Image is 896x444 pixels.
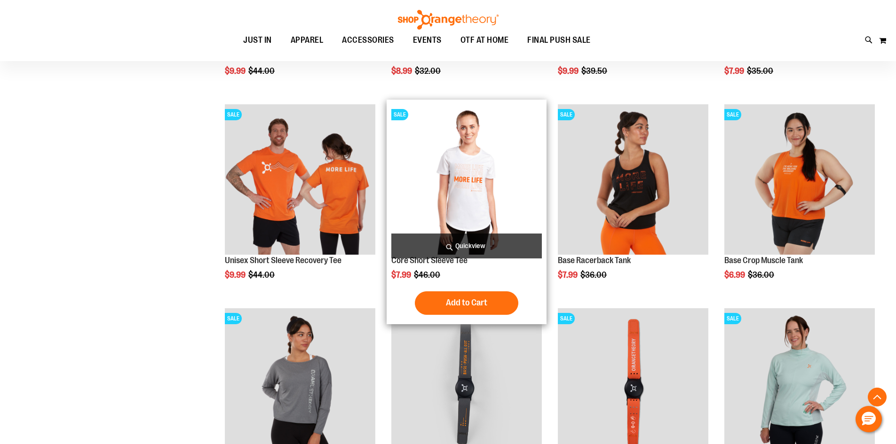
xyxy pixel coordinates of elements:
a: OTF AT HOME [451,30,518,51]
div: product [220,100,380,304]
button: Back To Top [868,388,887,406]
span: $36.00 [580,270,608,280]
span: $36.00 [748,270,776,280]
div: product [720,100,880,304]
button: Add to Cart [415,291,518,315]
img: Product image for Base Racerback Tank [558,104,708,255]
span: $32.00 [415,66,442,76]
span: $8.99 [391,66,413,76]
span: $7.99 [724,66,745,76]
span: $9.99 [558,66,580,76]
span: $7.99 [558,270,579,280]
span: SALE [724,313,741,324]
span: APPAREL [291,30,324,51]
span: $7.99 [391,270,412,280]
img: Product image for Base Crop Muscle Tank [724,104,875,255]
span: Add to Cart [446,297,487,308]
a: Base Crop Muscle Tank [724,256,803,265]
span: EVENTS [413,30,442,51]
span: $9.99 [225,270,247,280]
span: SALE [558,313,575,324]
span: SALE [558,109,575,120]
a: Unisex Short Sleeve Recovery Tee [225,256,341,265]
span: $44.00 [248,270,276,280]
img: Product image for Core Short Sleeve Tee [391,104,542,255]
span: OTF AT HOME [460,30,509,51]
a: EVENTS [404,30,451,51]
span: $6.99 [724,270,746,280]
img: Product image for Unisex Short Sleeve Recovery Tee [225,104,375,255]
a: APPAREL [281,30,333,51]
span: SALE [225,313,242,324]
span: $9.99 [225,66,247,76]
div: product [387,100,547,324]
a: FINAL PUSH SALE [518,30,600,51]
span: SALE [724,109,741,120]
span: FINAL PUSH SALE [527,30,591,51]
a: Quickview [391,234,542,258]
a: Product image for Base Crop Muscle TankSALE [724,104,875,256]
span: $44.00 [248,66,276,76]
a: JUST IN [234,30,281,51]
span: SALE [225,109,242,120]
img: Shop Orangetheory [396,10,500,30]
a: ACCESSORIES [333,30,404,51]
span: $46.00 [414,270,442,280]
a: Product image for Core Short Sleeve TeeSALE [391,104,542,256]
a: Product image for Base Racerback TankSALE [558,104,708,256]
a: Base Racerback Tank [558,256,631,265]
a: Core Short Sleeve Tee [391,256,468,265]
div: product [553,100,713,304]
span: $39.50 [581,66,609,76]
span: SALE [391,109,408,120]
button: Hello, have a question? Let’s chat. [856,406,882,432]
span: $35.00 [747,66,775,76]
span: ACCESSORIES [342,30,394,51]
span: JUST IN [243,30,272,51]
a: Product image for Unisex Short Sleeve Recovery TeeSALE [225,104,375,256]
